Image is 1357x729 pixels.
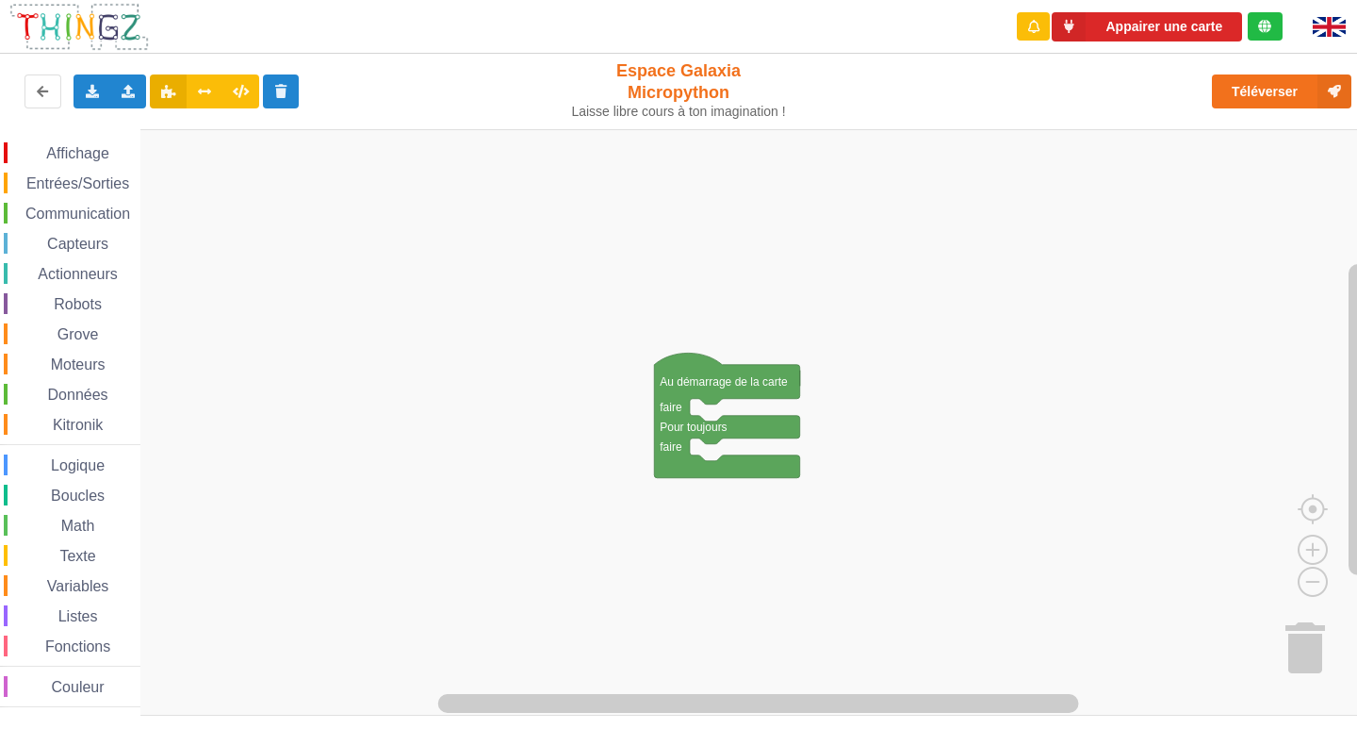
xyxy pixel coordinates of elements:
span: Données [45,387,111,403]
button: Téléverser [1212,75,1351,108]
span: Logique [48,457,107,473]
span: Actionneurs [35,266,121,282]
span: Texte [57,548,98,564]
span: Variables [44,578,112,594]
text: Pour toujours [660,421,727,434]
span: Math [58,518,98,534]
span: Kitronik [50,417,106,433]
span: Fonctions [42,638,113,654]
span: Affichage [43,145,111,161]
span: Couleur [49,679,107,695]
text: faire [660,440,682,454]
span: Robots [51,296,105,312]
span: Capteurs [44,236,111,252]
span: Boucles [48,488,107,504]
img: thingz_logo.png [8,2,150,52]
div: Espace Galaxia Micropython [564,60,794,120]
div: Tu es connecté au serveur de création de Thingz [1248,12,1283,41]
span: Grove [55,326,102,342]
text: faire [660,401,682,414]
text: Au démarrage de la carte [660,375,788,389]
button: Appairer une carte [1052,12,1242,41]
span: Communication [23,206,133,222]
span: Listes [56,608,101,624]
span: Entrées/Sorties [24,175,132,191]
img: gb.png [1313,17,1346,37]
div: Laisse libre cours à ton imagination ! [564,104,794,120]
span: Moteurs [48,356,108,373]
